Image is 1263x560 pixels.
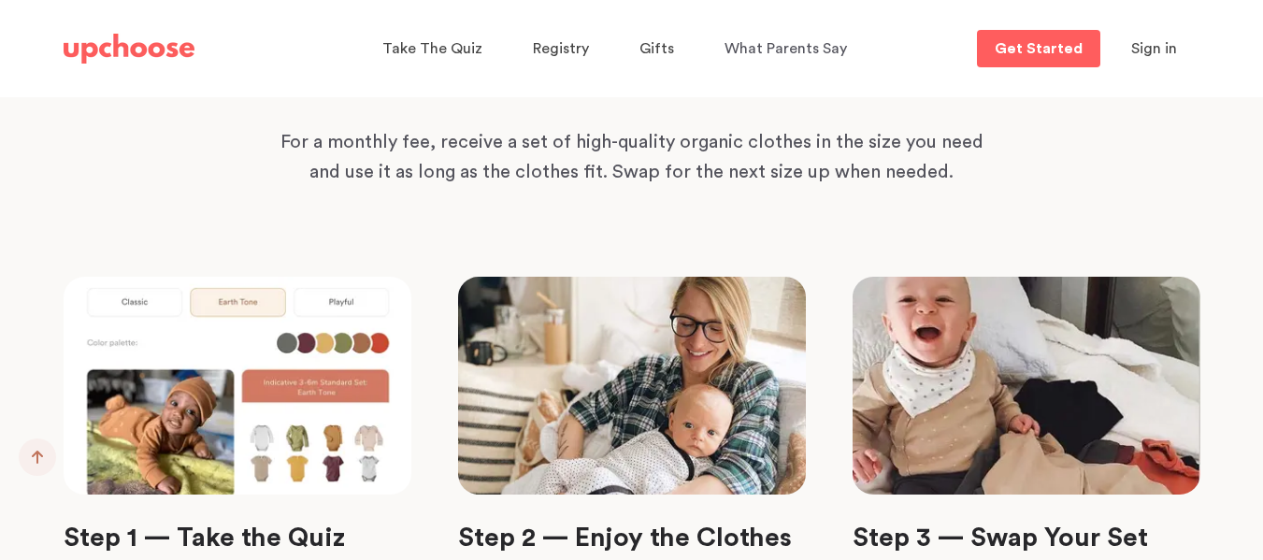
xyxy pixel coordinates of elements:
img: Save money. [64,277,411,495]
a: UpChoose [64,30,194,68]
img: UpChoose [64,34,194,64]
button: Sign in [1108,30,1200,67]
p: For a monthly fee, receive a set of high-quality organic clothes in the size you need and use it ... [277,127,987,187]
span: Take The Quiz [382,41,482,56]
img: Make life easier. [853,277,1200,495]
a: Registry [533,31,595,67]
img: Save time. Enjoy [458,277,806,495]
p: Get Started [995,41,1083,56]
a: Take The Quiz [382,31,488,67]
span: Gifts [639,41,674,56]
span: Registry [533,41,589,56]
strong: Step 3 — Swap Your Set [853,524,1148,551]
span: What Parents Say [725,41,847,56]
span: Sign in [1131,41,1177,56]
a: Gifts [639,31,680,67]
strong: Step 1 — Take the Quiz [64,524,345,551]
strong: Step 2 — Enjoy the Clothes [458,524,792,551]
a: What Parents Say [725,31,853,67]
a: Get Started [977,30,1100,67]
